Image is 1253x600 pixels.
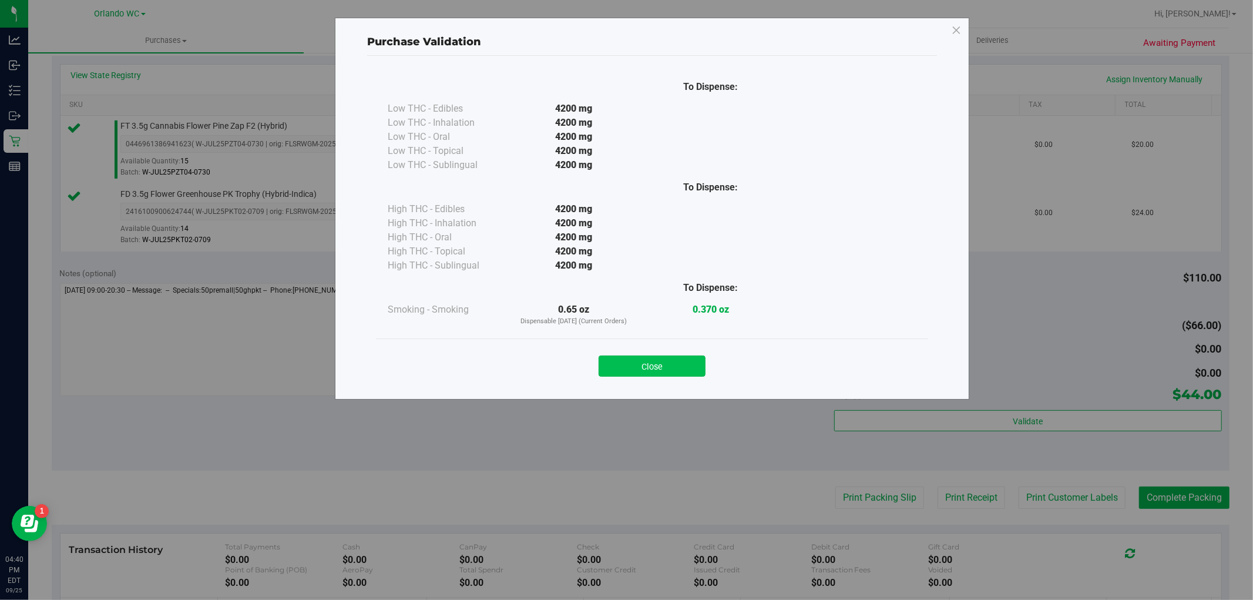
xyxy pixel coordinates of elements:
[388,202,505,216] div: High THC - Edibles
[388,158,505,172] div: Low THC - Sublingual
[505,102,642,116] div: 4200 mg
[388,144,505,158] div: Low THC - Topical
[388,303,505,317] div: Smoking - Smoking
[388,230,505,244] div: High THC - Oral
[35,504,49,518] iframe: Resource center unread badge
[693,304,729,315] strong: 0.370 oz
[505,130,642,144] div: 4200 mg
[642,180,779,195] div: To Dispense:
[12,506,47,541] iframe: Resource center
[388,216,505,230] div: High THC - Inhalation
[642,80,779,94] div: To Dispense:
[388,116,505,130] div: Low THC - Inhalation
[505,230,642,244] div: 4200 mg
[505,216,642,230] div: 4200 mg
[505,244,642,259] div: 4200 mg
[388,130,505,144] div: Low THC - Oral
[505,202,642,216] div: 4200 mg
[642,281,779,295] div: To Dispense:
[505,144,642,158] div: 4200 mg
[599,356,706,377] button: Close
[505,317,642,327] p: Dispensable [DATE] (Current Orders)
[388,259,505,273] div: High THC - Sublingual
[505,303,642,327] div: 0.65 oz
[388,244,505,259] div: High THC - Topical
[388,102,505,116] div: Low THC - Edibles
[505,116,642,130] div: 4200 mg
[505,259,642,273] div: 4200 mg
[505,158,642,172] div: 4200 mg
[367,35,481,48] span: Purchase Validation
